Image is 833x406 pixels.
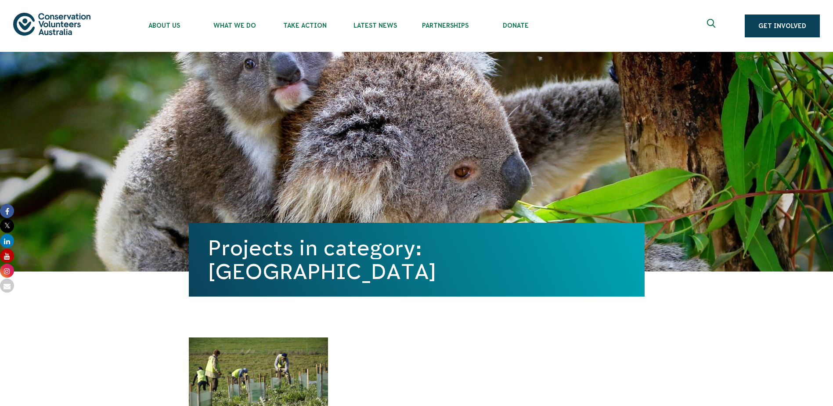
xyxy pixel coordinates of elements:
button: Expand search box Close search box [702,15,723,36]
span: Latest News [340,22,410,29]
span: Donate [480,22,551,29]
img: logo.svg [13,13,90,35]
h1: Projects in category: [GEOGRAPHIC_DATA] [208,236,625,283]
span: Partnerships [410,22,480,29]
span: What We Do [199,22,270,29]
a: Get Involved [745,14,820,37]
span: Take Action [270,22,340,29]
span: About Us [129,22,199,29]
span: Expand search box [707,19,718,33]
